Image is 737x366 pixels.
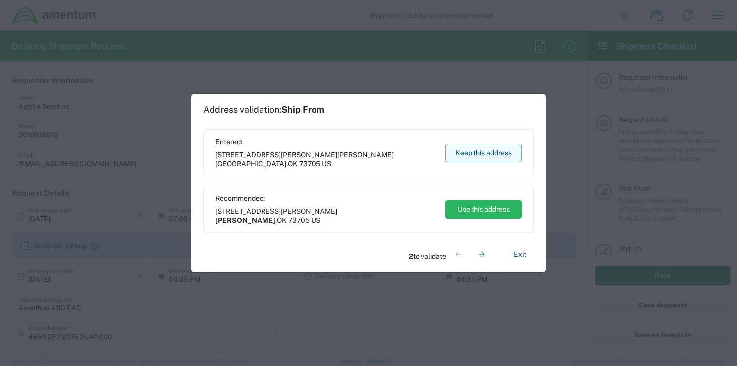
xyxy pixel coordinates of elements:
[311,216,320,224] span: US
[445,144,522,162] button: Keep this address
[277,216,287,224] span: OK
[409,252,413,260] span: 2
[215,207,436,225] span: [STREET_ADDRESS][PERSON_NAME] ,
[409,243,494,266] div: to validate
[288,160,298,168] span: OK
[299,160,320,168] span: 73705
[322,160,331,168] span: US
[215,150,436,168] span: [STREET_ADDRESS][PERSON_NAME] ,
[215,137,436,146] span: Entered:
[506,246,534,263] button: Exit
[281,104,324,115] span: Ship From
[445,200,522,219] button: Use this address
[288,216,310,224] span: 73705
[215,216,275,224] span: [PERSON_NAME]
[203,104,324,115] h1: Address validation:
[215,194,436,203] span: Recommended:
